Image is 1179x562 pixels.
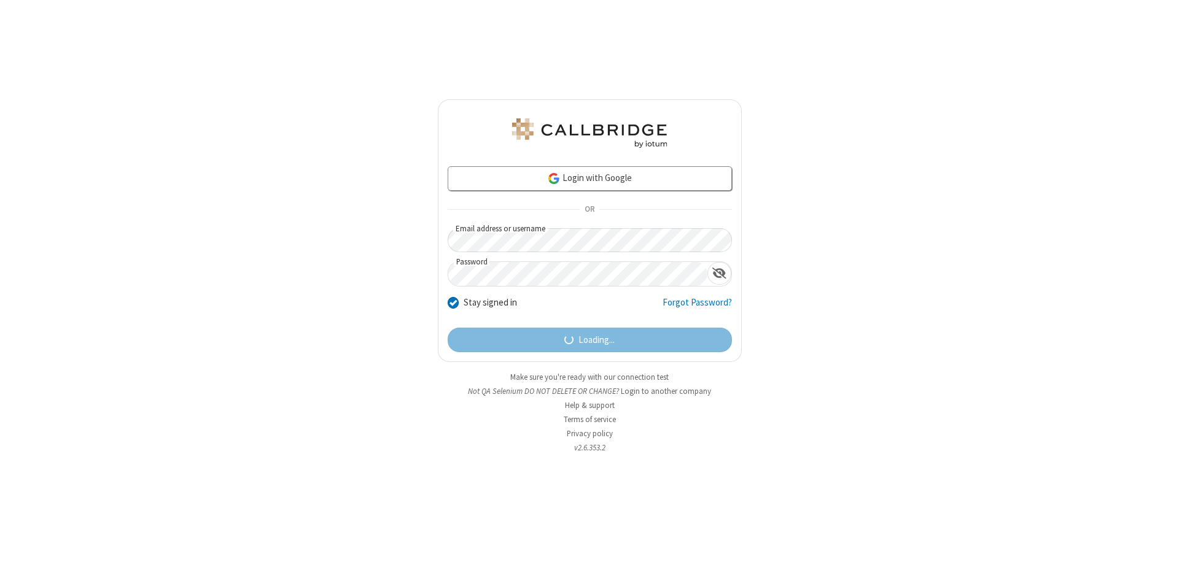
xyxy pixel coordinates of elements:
li: v2.6.353.2 [438,442,742,453]
span: Loading... [578,333,615,347]
div: Show password [707,262,731,285]
li: Not QA Selenium DO NOT DELETE OR CHANGE? [438,385,742,397]
img: google-icon.png [547,172,561,185]
button: Loading... [448,328,732,352]
span: OR [580,201,599,218]
a: Make sure you're ready with our connection test [510,372,669,382]
img: QA Selenium DO NOT DELETE OR CHANGE [510,118,669,148]
button: Login to another company [621,385,711,397]
a: Forgot Password? [663,296,732,319]
a: Login with Google [448,166,732,191]
a: Privacy policy [567,428,613,439]
input: Password [448,262,707,286]
label: Stay signed in [464,296,517,310]
a: Terms of service [564,414,616,425]
input: Email address or username [448,228,732,252]
a: Help & support [565,400,615,410]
